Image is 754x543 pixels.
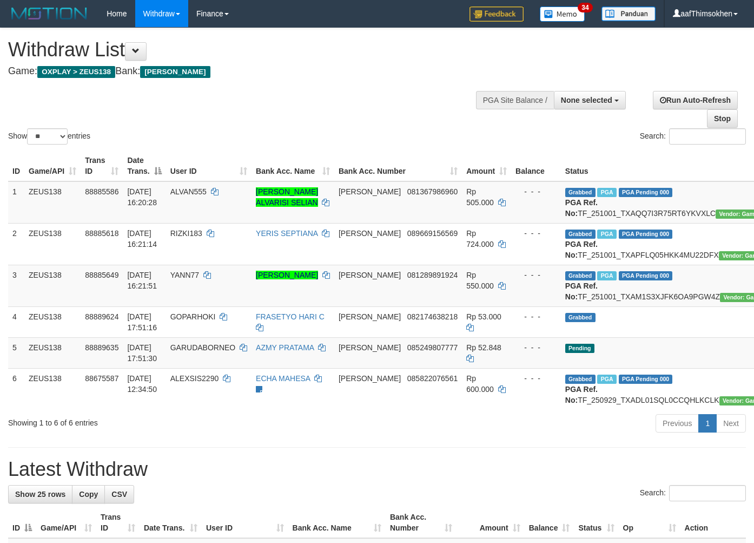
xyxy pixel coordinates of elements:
a: CSV [104,485,134,503]
span: Grabbed [565,313,596,322]
th: Trans ID: activate to sort column ascending [81,151,123,181]
span: Show 25 rows [15,490,65,499]
td: 5 [8,337,24,368]
th: User ID: activate to sort column ascending [202,507,288,538]
span: None selected [561,96,612,104]
b: PGA Ref. No: [565,198,598,218]
td: ZEUS138 [24,265,81,306]
span: [PERSON_NAME] [339,374,401,383]
div: - - - [515,342,557,353]
a: Run Auto-Refresh [653,91,738,109]
span: [DATE] 16:21:14 [127,229,157,248]
a: [PERSON_NAME] [256,271,318,279]
a: [PERSON_NAME] ALVARISI SELIAN [256,187,318,207]
span: GOPARHOKI [170,312,216,321]
th: Trans ID: activate to sort column ascending [96,507,140,538]
td: 3 [8,265,24,306]
span: Copy 085249807777 to clipboard [407,343,458,352]
td: ZEUS138 [24,181,81,224]
span: Grabbed [565,188,596,197]
span: Rp 52.848 [466,343,501,352]
a: AZMY PRATAMA [256,343,314,352]
span: Rp 505.000 [466,187,494,207]
input: Search: [669,485,746,501]
h1: Latest Withdraw [8,459,746,480]
span: [DATE] 12:34:50 [127,374,157,394]
td: 4 [8,306,24,337]
th: Bank Acc. Number: activate to sort column ascending [334,151,462,181]
label: Search: [640,128,746,145]
td: ZEUS138 [24,368,81,410]
img: panduan.png [601,6,656,21]
span: Copy 089669156569 to clipboard [407,229,458,238]
button: None selected [554,91,626,109]
th: Bank Acc. Name: activate to sort column ascending [252,151,334,181]
label: Search: [640,485,746,501]
a: Previous [656,414,699,433]
span: Copy 081289891924 to clipboard [407,271,458,279]
a: FRASETYO HARI C [256,312,325,321]
a: Stop [707,109,738,128]
span: [PERSON_NAME] [140,66,210,78]
span: CSV [111,490,127,499]
span: [PERSON_NAME] [339,187,401,196]
a: ECHA MAHESA [256,374,310,383]
span: OXPLAY > ZEUS138 [37,66,115,78]
th: Bank Acc. Name: activate to sort column ascending [288,507,386,538]
span: PGA Pending [619,271,673,280]
th: Action [680,507,746,538]
span: [PERSON_NAME] [339,229,401,238]
th: ID [8,151,24,181]
td: ZEUS138 [24,223,81,265]
b: PGA Ref. No: [565,282,598,301]
div: - - - [515,373,557,384]
span: ALEXSIS2290 [170,374,219,383]
span: Copy 081367986960 to clipboard [407,187,458,196]
span: ALVAN555 [170,187,207,196]
span: [DATE] 16:21:51 [127,271,157,290]
span: Rp 724.000 [466,229,494,248]
span: Marked by aafanarl [597,271,616,280]
span: Copy [79,490,98,499]
span: [DATE] 17:51:16 [127,312,157,332]
th: Amount: activate to sort column ascending [462,151,511,181]
a: Copy [72,485,105,503]
a: 1 [698,414,717,433]
h4: Game: Bank: [8,66,492,77]
th: Game/API: activate to sort column ascending [24,151,81,181]
th: Balance: activate to sort column ascending [525,507,574,538]
th: Bank Acc. Number: activate to sort column ascending [386,507,457,538]
span: Marked by aafanarl [597,188,616,197]
span: 88885649 [85,271,118,279]
span: [PERSON_NAME] [339,343,401,352]
td: 2 [8,223,24,265]
img: Button%20Memo.svg [540,6,585,22]
span: Rp 600.000 [466,374,494,394]
span: 88885618 [85,229,118,238]
span: Rp 550.000 [466,271,494,290]
span: [PERSON_NAME] [339,271,401,279]
span: RIZKI183 [170,229,202,238]
span: GARUDABORNEO [170,343,236,352]
th: Balance [511,151,561,181]
span: PGA Pending [619,230,673,239]
a: Show 25 rows [8,485,72,503]
span: 88889635 [85,343,118,352]
div: PGA Site Balance / [476,91,554,109]
span: Grabbed [565,271,596,280]
span: PGA Pending [619,375,673,384]
th: Date Trans.: activate to sort column descending [123,151,166,181]
input: Search: [669,128,746,145]
b: PGA Ref. No: [565,385,598,404]
span: [PERSON_NAME] [339,312,401,321]
span: Grabbed [565,230,596,239]
span: YANN77 [170,271,199,279]
span: Marked by aafpengsreynich [597,375,616,384]
span: Marked by aafanarl [597,230,616,239]
span: [DATE] 16:20:28 [127,187,157,207]
div: - - - [515,228,557,239]
img: Feedback.jpg [469,6,524,22]
td: 6 [8,368,24,410]
div: - - - [515,311,557,322]
span: Rp 53.000 [466,312,501,321]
